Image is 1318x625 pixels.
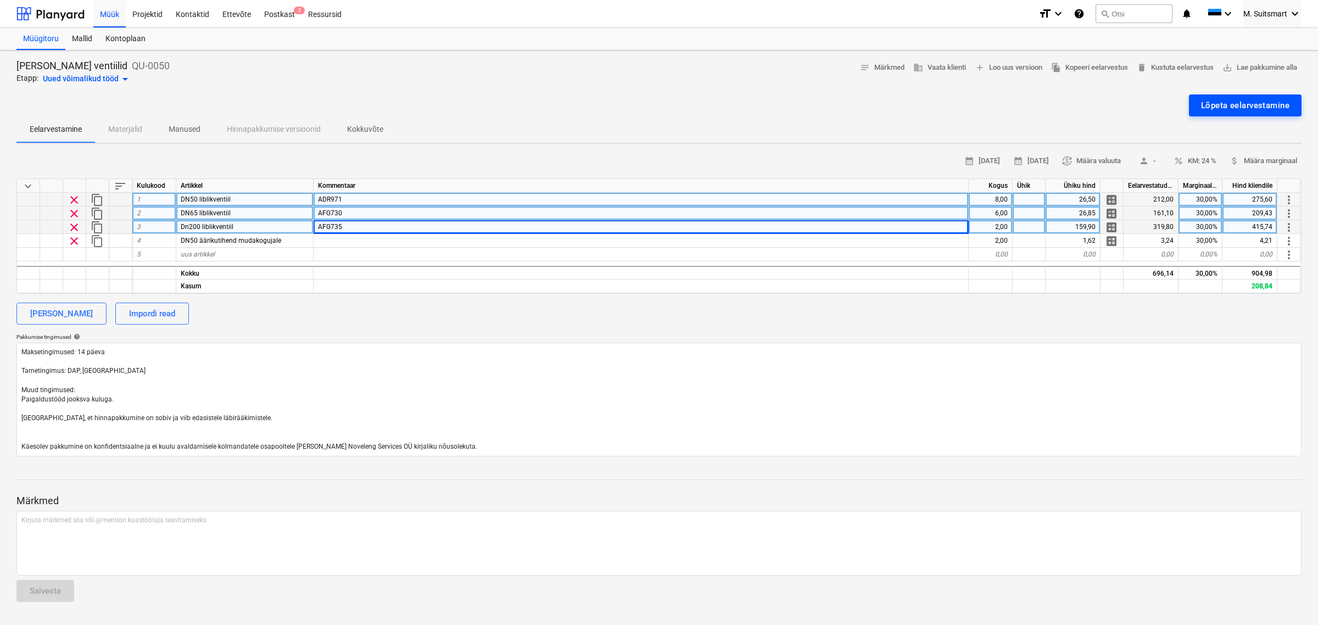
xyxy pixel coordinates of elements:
i: notifications [1181,7,1192,20]
span: 5 [137,250,141,258]
div: Marginaal, % [1179,179,1222,193]
div: 0,00 [1222,248,1277,261]
div: Pakkumise tingimused [16,333,1302,341]
span: uus artikkel [181,250,215,258]
div: 30,00% [1179,220,1222,234]
span: Eemalda rida [68,193,81,207]
span: Loo uus versioon [975,62,1042,74]
span: Rohkem toiminguid [1282,193,1295,207]
div: Eelarvestatud maksumus [1124,179,1179,193]
span: Sorteeri read tabelis [114,180,127,193]
span: calendar_month [1013,156,1023,166]
button: [DATE] [1009,153,1053,170]
span: arrow_drop_down [119,72,132,86]
div: Lõpeta eelarvestamine [1201,98,1289,113]
span: AFG730 [318,209,342,217]
span: Lae pakkumine alla [1222,62,1297,74]
span: 3 [137,223,141,231]
i: keyboard_arrow_down [1052,7,1065,20]
div: 30,00% [1179,234,1222,248]
span: 2 [137,209,141,217]
span: calendar_month [964,156,974,166]
div: 30,00% [1179,266,1222,280]
div: 275,60 [1222,193,1277,207]
button: - [1130,153,1165,170]
span: 4 [137,237,141,244]
span: - [1134,155,1160,168]
div: 2,00 [969,220,1013,234]
span: [DATE] [964,155,1000,168]
div: 26,85 [1046,207,1101,220]
p: [PERSON_NAME] ventiilid [16,59,127,72]
div: 0,00 [1124,248,1179,261]
span: 1 [137,196,141,203]
span: Eemalda rida [68,221,81,234]
span: Dubleeri rida [91,193,104,207]
span: Eemalda rida [68,207,81,220]
button: Kustuta eelarvestus [1132,59,1218,76]
div: 0,00 [969,248,1013,261]
i: format_size [1038,7,1052,20]
button: [DATE] [960,153,1004,170]
div: 904,98 [1222,266,1277,280]
button: Impordi read [115,303,189,325]
span: currency_exchange [1062,156,1072,166]
div: 159,90 [1046,220,1101,234]
button: Vaata klienti [909,59,970,76]
div: Hind kliendile [1222,179,1277,193]
span: Halda rea detailset jaotust [1105,207,1118,220]
span: M. Suitsmart [1243,9,1287,18]
span: Kustuta eelarvestus [1137,62,1214,74]
span: KM: 24 % [1174,155,1216,168]
span: DN50 liblikventiil [181,196,231,203]
button: Määra valuuta [1058,153,1125,170]
div: 26,50 [1046,193,1101,207]
div: 161,10 [1124,207,1179,220]
div: 0,00% [1179,248,1222,261]
i: Abikeskus [1074,7,1085,20]
div: Uued võimalikud tööd [43,72,132,86]
a: Mallid [65,28,99,50]
div: 209,43 [1222,207,1277,220]
div: [PERSON_NAME] [30,306,93,321]
span: Halda rea detailset jaotust [1105,235,1118,248]
button: Loo uus versioon [970,59,1047,76]
span: Dubleeri rida [91,207,104,220]
a: Müügitoru [16,28,65,50]
span: help [71,333,80,340]
span: Ahenda kõik kategooriad [21,180,35,193]
div: 30,00% [1179,193,1222,207]
span: Dubleeri rida [91,235,104,248]
div: 4,21 [1222,234,1277,248]
div: Ühiku hind [1046,179,1101,193]
span: search [1101,9,1109,18]
div: 415,74 [1222,220,1277,234]
span: notes [860,63,870,72]
div: Kogus [969,179,1013,193]
span: Rohkem toiminguid [1282,207,1295,220]
textarea: Maksetingimused: 14 päeva Tarnetingimus: DAP, [GEOGRAPHIC_DATA] Muud tingimused: Paigaldustööd jo... [16,343,1302,456]
button: Märkmed [856,59,909,76]
span: file_copy [1051,63,1061,72]
span: Rohkem toiminguid [1282,248,1295,261]
span: Rohkem toiminguid [1282,235,1295,248]
div: 212,00 [1124,193,1179,207]
div: Ühik [1013,179,1046,193]
div: 30,00% [1179,207,1222,220]
button: KM: 24 % [1169,153,1221,170]
span: Määra marginaal [1230,155,1297,168]
span: delete [1137,63,1147,72]
span: AFG735 [318,223,342,231]
div: 3,24 [1124,234,1179,248]
div: Artikkel [176,179,314,193]
a: Kontoplaan [99,28,152,50]
div: 0,00 [1046,248,1101,261]
div: Kokku [176,266,314,280]
p: QU-0050 [132,59,170,72]
span: Kopeeri eelarvestus [1051,62,1128,74]
span: Dn200 liblikventiil [181,223,233,231]
i: keyboard_arrow_down [1288,7,1302,20]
